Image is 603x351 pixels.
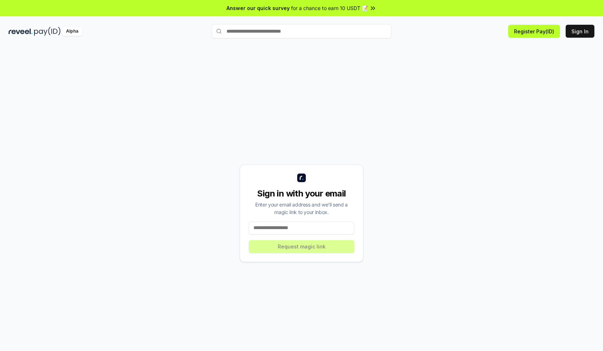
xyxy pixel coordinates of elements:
span: for a chance to earn 10 USDT 📝 [291,4,368,12]
button: Sign In [566,25,594,38]
div: Enter your email address and we’ll send a magic link to your inbox. [249,201,354,216]
div: Alpha [62,27,82,36]
div: Sign in with your email [249,188,354,199]
span: Answer our quick survey [226,4,290,12]
img: reveel_dark [9,27,33,36]
button: Register Pay(ID) [508,25,560,38]
img: pay_id [34,27,61,36]
img: logo_small [297,174,306,182]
